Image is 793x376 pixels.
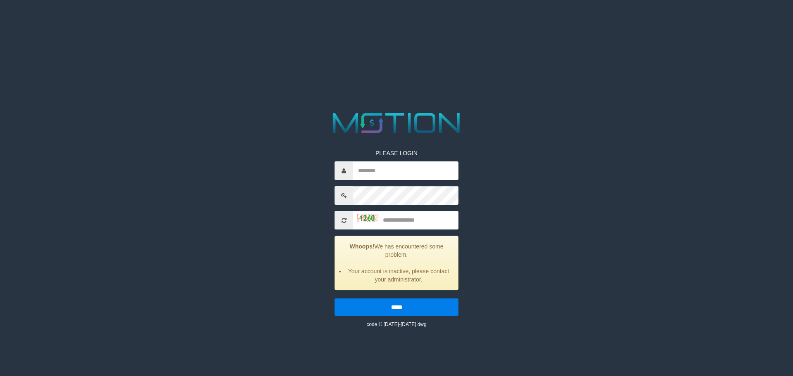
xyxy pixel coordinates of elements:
[335,149,458,157] p: PLEASE LOGIN
[345,267,452,284] li: Your account is inactive, please contact your administrator.
[327,109,466,137] img: MOTION_logo.png
[366,322,426,327] small: code © [DATE]-[DATE] dwg
[335,236,458,290] div: We has encountered some problem.
[357,214,378,222] img: captcha
[350,243,375,250] strong: Whoops!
